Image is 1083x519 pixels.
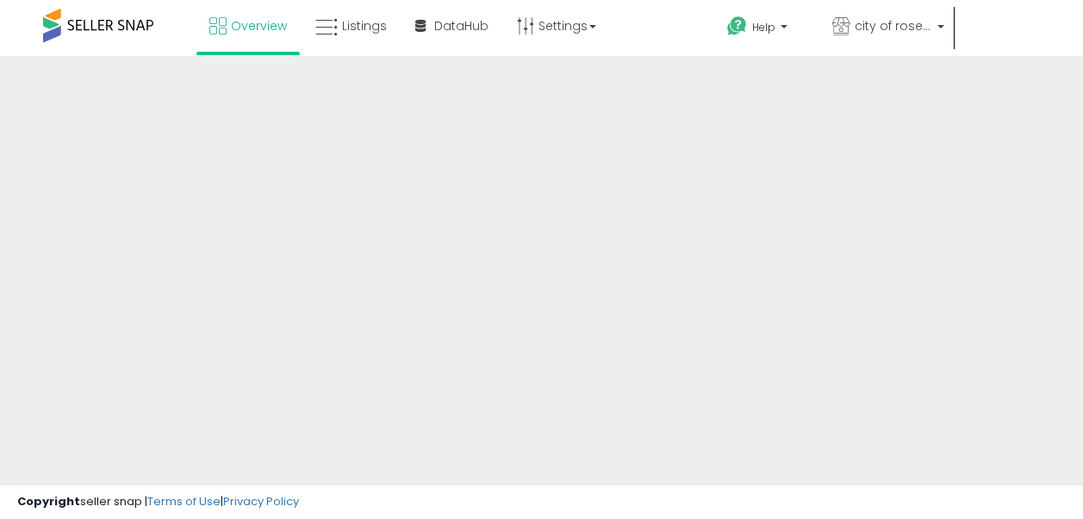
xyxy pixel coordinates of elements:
span: DataHub [434,17,489,34]
span: Help [752,20,775,34]
span: city of roses distributors llc [855,17,932,34]
strong: Copyright [17,493,80,510]
div: seller snap | | [17,494,299,510]
i: Get Help [726,16,748,37]
span: Overview [231,17,287,34]
a: Help [713,3,817,56]
a: Privacy Policy [223,493,299,510]
a: Terms of Use [147,493,221,510]
span: Listings [342,17,387,34]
